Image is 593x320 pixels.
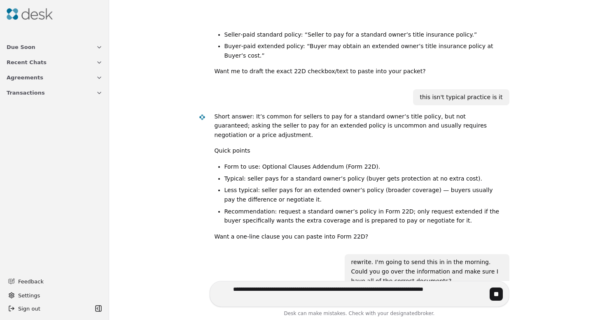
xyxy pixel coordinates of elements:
span: Feedback [18,277,98,286]
button: Agreements [2,70,107,85]
button: Sign out [5,302,93,315]
li: Typical: seller pays for a standard owner’s policy (buyer gets protection at no extra cost). [224,174,503,183]
span: Due Soon [7,43,35,51]
p: Want a one‑line clause you can paste into Form 22D? [215,232,503,241]
button: Due Soon [2,39,107,55]
button: Stop generating [490,288,503,301]
button: Transactions [2,85,107,100]
span: designated [390,311,418,316]
span: Transactions [7,88,45,97]
button: Feedback [3,274,103,289]
li: Form to use: Optional Clauses Addendum (Form 22D). [224,162,503,172]
button: Settings [5,289,104,302]
span: Agreements [7,73,43,82]
div: this isn't typical practice is it [420,93,502,102]
span: Settings [18,291,40,300]
textarea: Write your prompt here [210,281,509,307]
p: Short answer: It’s common for sellers to pay for a standard owner’s title policy, but not guarant... [215,112,503,140]
li: Recommendation: request a standard owner’s policy in Form 22D; only request extended if the buyer... [224,207,503,225]
button: Recent Chats [2,55,107,70]
span: Recent Chats [7,58,47,67]
li: Seller‑paid standard policy: “Seller to pay for a standard owner’s title insurance policy.” [224,30,503,39]
p: Want me to draft the exact 22D checkbox/text to paste into your packet? [215,67,503,76]
div: Desk can make mistakes. Check with your broker. [210,309,509,320]
p: Quick points [215,146,503,155]
img: Desk [7,8,53,20]
div: rewrite. I'm going to send this in in the morning. Could you go over the information and make sur... [351,257,503,285]
li: Buyer‑paid extended policy: “Buyer may obtain an extended owner’s title insurance policy at Buyer... [224,42,503,60]
img: Desk [198,114,205,121]
span: Sign out [18,304,40,313]
li: Less typical: seller pays for an extended owner’s policy (broader coverage) — buyers usually pay ... [224,186,503,204]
